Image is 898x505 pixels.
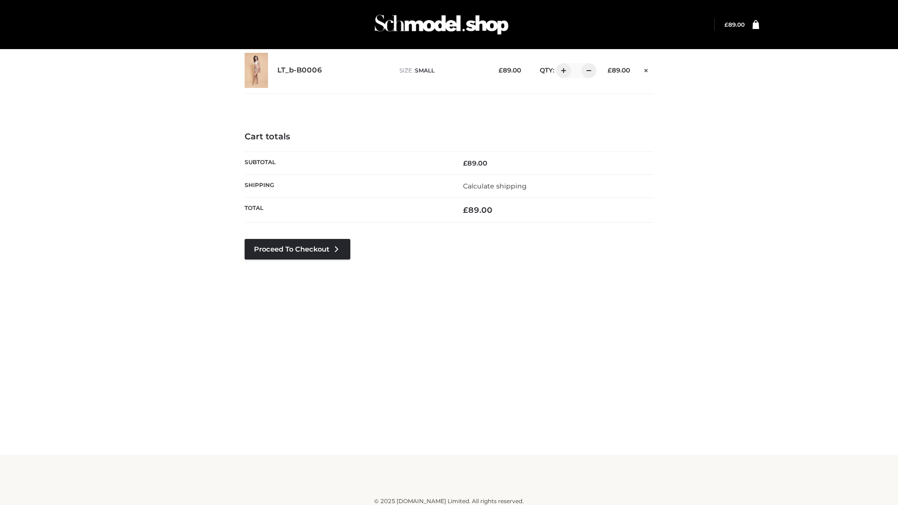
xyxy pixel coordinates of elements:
img: Schmodel Admin 964 [371,6,512,43]
bdi: 89.00 [608,66,630,74]
bdi: 89.00 [463,159,487,167]
span: £ [463,205,468,215]
span: £ [724,21,728,28]
h4: Cart totals [245,132,653,142]
bdi: 89.00 [499,66,521,74]
p: size : [399,66,484,75]
span: £ [463,159,467,167]
div: QTY: [530,63,593,78]
th: Subtotal [245,151,449,174]
a: Proceed to Checkout [245,239,350,260]
bdi: 89.00 [724,21,745,28]
a: LT_b-B0006 [277,66,322,75]
bdi: 89.00 [463,205,492,215]
th: Total [245,198,449,223]
a: Calculate shipping [463,182,527,190]
a: £89.00 [724,21,745,28]
th: Shipping [245,174,449,197]
span: £ [608,66,612,74]
a: Remove this item [639,63,653,75]
span: SMALL [415,67,435,74]
span: £ [499,66,503,74]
